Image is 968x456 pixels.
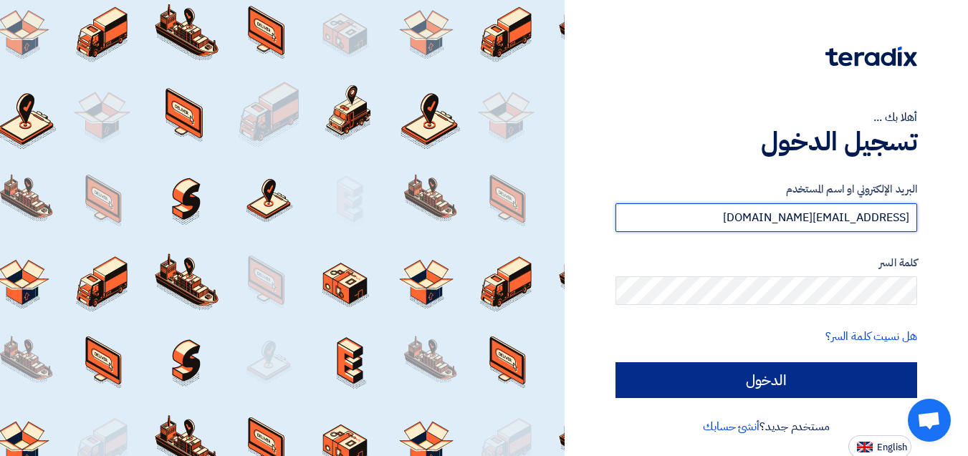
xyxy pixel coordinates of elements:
[615,362,917,398] input: الدخول
[703,418,759,435] a: أنشئ حسابك
[857,442,873,452] img: en-US.png
[615,203,917,232] input: أدخل بريد العمل الإلكتروني او اسم المستخدم الخاص بك ...
[615,181,917,198] label: البريد الإلكتروني او اسم المستخدم
[615,255,917,271] label: كلمة السر
[615,109,917,126] div: أهلا بك ...
[825,328,917,345] a: هل نسيت كلمة السر؟
[615,418,917,435] div: مستخدم جديد؟
[877,442,907,452] span: English
[908,399,951,442] a: Open chat
[615,126,917,157] h1: تسجيل الدخول
[825,47,917,67] img: Teradix logo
